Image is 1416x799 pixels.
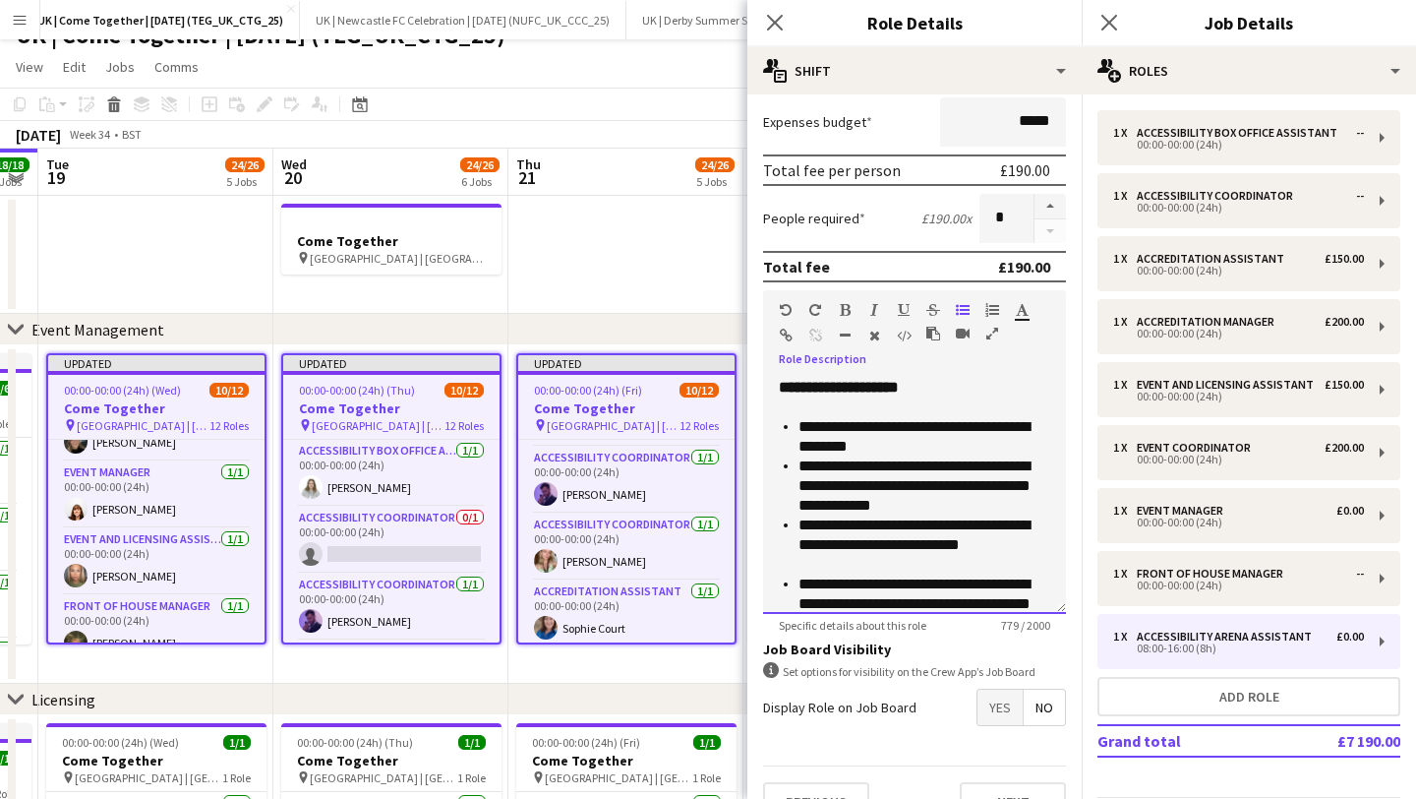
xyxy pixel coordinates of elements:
[747,47,1082,94] div: Shift
[55,54,93,80] a: Edit
[1113,315,1137,329] div: 1 x
[1336,630,1364,644] div: £0.00
[46,353,266,645] app-job-card: Updated00:00-00:00 (24h) (Wed)10/12Come Together [GEOGRAPHIC_DATA] | [GEOGRAPHIC_DATA], [GEOGRAPH...
[444,383,484,398] span: 10/12
[626,1,936,39] button: UK | Derby Summer Sessions | [DATE] (C&T_UK_DSS_25)
[281,155,307,173] span: Wed
[534,383,642,398] span: 00:00-00:00 (24h) (Fri)
[763,257,830,277] div: Total fee
[1113,581,1364,590] div: 00:00-00:00 (24h)
[278,166,307,189] span: 20
[1113,504,1137,518] div: 1 x
[985,618,1066,633] span: 779 / 2000
[1137,252,1292,266] div: Accreditation Assistant
[105,58,135,76] span: Jobs
[747,10,1082,35] h3: Role Details
[1024,690,1065,725] span: No
[1113,441,1137,455] div: 1 x
[956,302,970,318] button: Unordered List
[763,641,1066,658] h3: Job Board Visibility
[1276,725,1400,757] td: £7 190.00
[62,735,179,750] span: 00:00-00:00 (24h) (Wed)
[547,418,679,433] span: [GEOGRAPHIC_DATA] | [GEOGRAPHIC_DATA], [GEOGRAPHIC_DATA]
[48,355,265,371] div: Updated
[226,174,264,189] div: 5 Jobs
[926,302,940,318] button: Strikethrough
[1137,189,1301,203] div: Accessibility Coordinator
[679,418,719,433] span: 12 Roles
[48,399,265,417] h3: Come Together
[763,699,916,716] label: Display Role on Job Board
[460,157,500,172] span: 24/26
[1082,47,1416,94] div: Roles
[679,383,719,398] span: 10/12
[695,157,735,172] span: 24/26
[43,166,69,189] span: 19
[283,399,500,417] h3: Come Together
[222,770,251,785] span: 1 Role
[1325,378,1364,392] div: £150.00
[763,160,901,180] div: Total fee per person
[516,752,737,769] h3: Come Together
[458,735,486,750] span: 1/1
[985,302,999,318] button: Ordered List
[1113,203,1364,213] div: 00:00-00:00 (24h)
[1097,725,1276,757] td: Grand total
[1356,126,1364,140] div: --
[696,174,734,189] div: 5 Jobs
[97,54,143,80] a: Jobs
[513,166,541,189] span: 21
[1113,567,1137,581] div: 1 x
[897,328,911,343] button: HTML Code
[1113,630,1137,644] div: 1 x
[518,355,735,371] div: Updated
[1113,518,1364,527] div: 00:00-00:00 (24h)
[65,127,114,142] span: Week 34
[1325,315,1364,329] div: £200.00
[300,1,626,39] button: UK | Newcastle FC Celebration | [DATE] (NUFC_UK_CCC_25)
[532,735,640,750] span: 00:00-00:00 (24h) (Fri)
[1356,567,1364,581] div: --
[77,418,209,433] span: [GEOGRAPHIC_DATA] | [GEOGRAPHIC_DATA], [GEOGRAPHIC_DATA]
[283,507,500,574] app-card-role: Accessibility Coordinator0/100:00-00:00 (24h)
[283,641,500,707] app-card-role: Accessibility Coordinator1/1
[8,54,51,80] a: View
[808,302,822,318] button: Redo
[518,399,735,417] h3: Come Together
[518,514,735,581] app-card-role: Accessibility Coordinator1/100:00-00:00 (24h)[PERSON_NAME]
[281,204,501,275] div: Come Together [GEOGRAPHIC_DATA] | [GEOGRAPHIC_DATA], [GEOGRAPHIC_DATA]
[281,353,501,645] app-job-card: Updated00:00-00:00 (24h) (Thu)10/12Come Together [GEOGRAPHIC_DATA] | [GEOGRAPHIC_DATA], [GEOGRAPH...
[763,210,865,227] label: People required
[48,528,265,595] app-card-role: Event and Licensing Assistant1/100:00-00:00 (24h)[PERSON_NAME]
[1000,160,1050,180] div: £190.00
[516,353,737,645] app-job-card: Updated00:00-00:00 (24h) (Fri)10/12Come Together [GEOGRAPHIC_DATA] | [GEOGRAPHIC_DATA], [GEOGRAPH...
[1097,677,1400,716] button: Add role
[283,440,500,507] app-card-role: Accessibility Box Office Assistant1/100:00-00:00 (24h)[PERSON_NAME]
[779,328,793,343] button: Insert Link
[281,232,501,250] h3: Come Together
[46,155,69,173] span: Tue
[299,383,415,398] span: 00:00-00:00 (24h) (Thu)
[223,735,251,750] span: 1/1
[1137,504,1231,518] div: Event Manager
[1113,378,1137,392] div: 1 x
[147,54,206,80] a: Comms
[516,155,541,173] span: Thu
[1113,644,1364,653] div: 08:00-16:00 (8h)
[838,302,852,318] button: Bold
[1137,378,1322,392] div: Event and Licensing Assistant
[518,447,735,514] app-card-role: Accessibility Coordinator1/100:00-00:00 (24h)[PERSON_NAME]
[63,58,86,76] span: Edit
[1137,126,1345,140] div: Accessibility Box Office Assistant
[1082,10,1416,35] h3: Job Details
[281,752,501,769] h3: Come Together
[897,302,911,318] button: Underline
[838,328,852,343] button: Horizontal Line
[867,328,881,343] button: Clear Formatting
[16,58,43,76] span: View
[1137,441,1259,455] div: Event Coordinator
[312,418,444,433] span: [GEOGRAPHIC_DATA] | [GEOGRAPHIC_DATA], [GEOGRAPHIC_DATA]
[921,210,972,227] div: £190.00 x
[518,581,735,647] app-card-role: Accreditation Assistant1/100:00-00:00 (24h)Sophie Court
